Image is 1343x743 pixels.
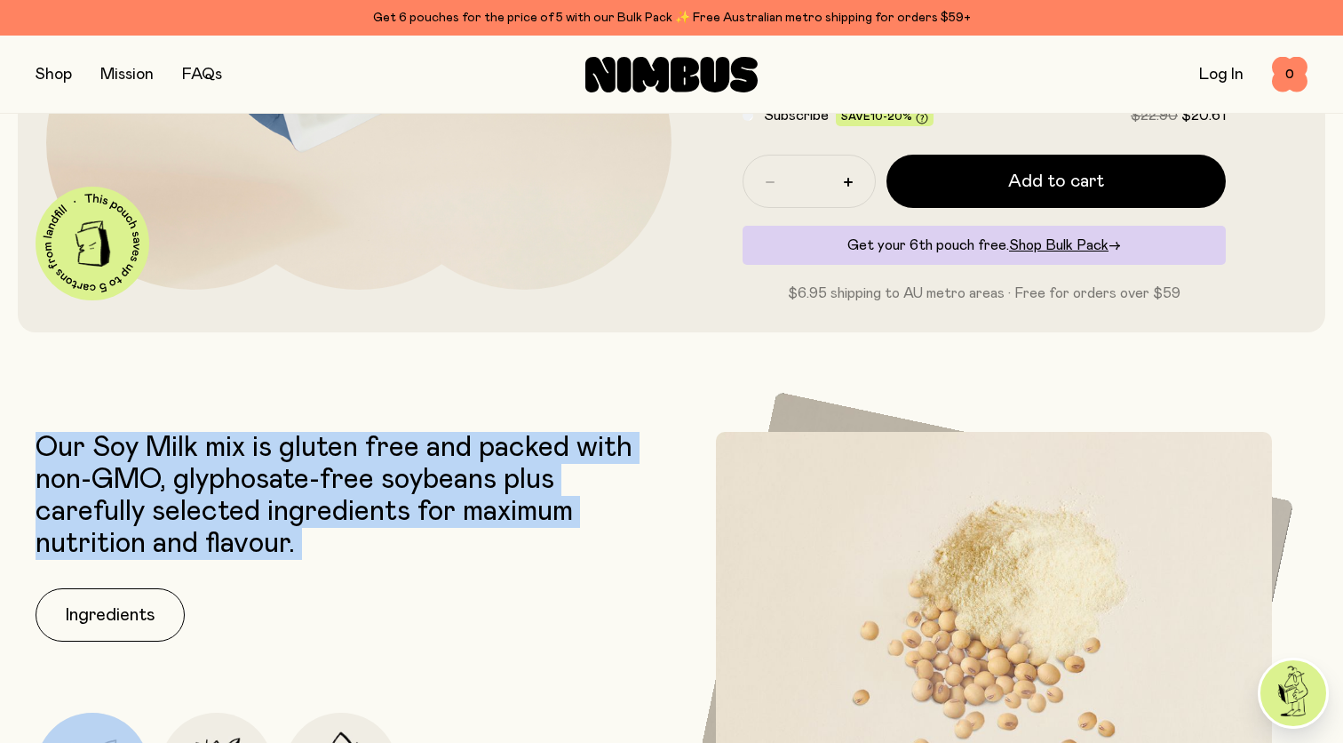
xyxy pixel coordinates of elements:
[841,111,928,124] span: Save
[1272,57,1307,92] button: 0
[886,155,1226,208] button: Add to cart
[36,588,185,642] button: Ingredients
[1009,238,1121,252] a: Shop Bulk Pack→
[870,111,912,122] span: 10-20%
[1260,660,1326,726] img: agent
[1181,108,1226,123] span: $20.61
[743,283,1226,304] p: $6.95 shipping to AU metro areas · Free for orders over $59
[1131,108,1178,123] span: $22.90
[1199,67,1244,83] a: Log In
[1009,238,1109,252] span: Shop Bulk Pack
[36,7,1307,28] div: Get 6 pouches for the price of 5 with our Bulk Pack ✨ Free Australian metro shipping for orders $59+
[743,226,1226,265] div: Get your 6th pouch free.
[764,108,829,123] span: Subscribe
[1008,169,1104,194] span: Add to cart
[100,67,154,83] a: Mission
[182,67,222,83] a: FAQs
[36,432,663,560] p: Our Soy Milk mix is gluten free and packed with non-GMO, glyphosate-free soybeans plus carefully ...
